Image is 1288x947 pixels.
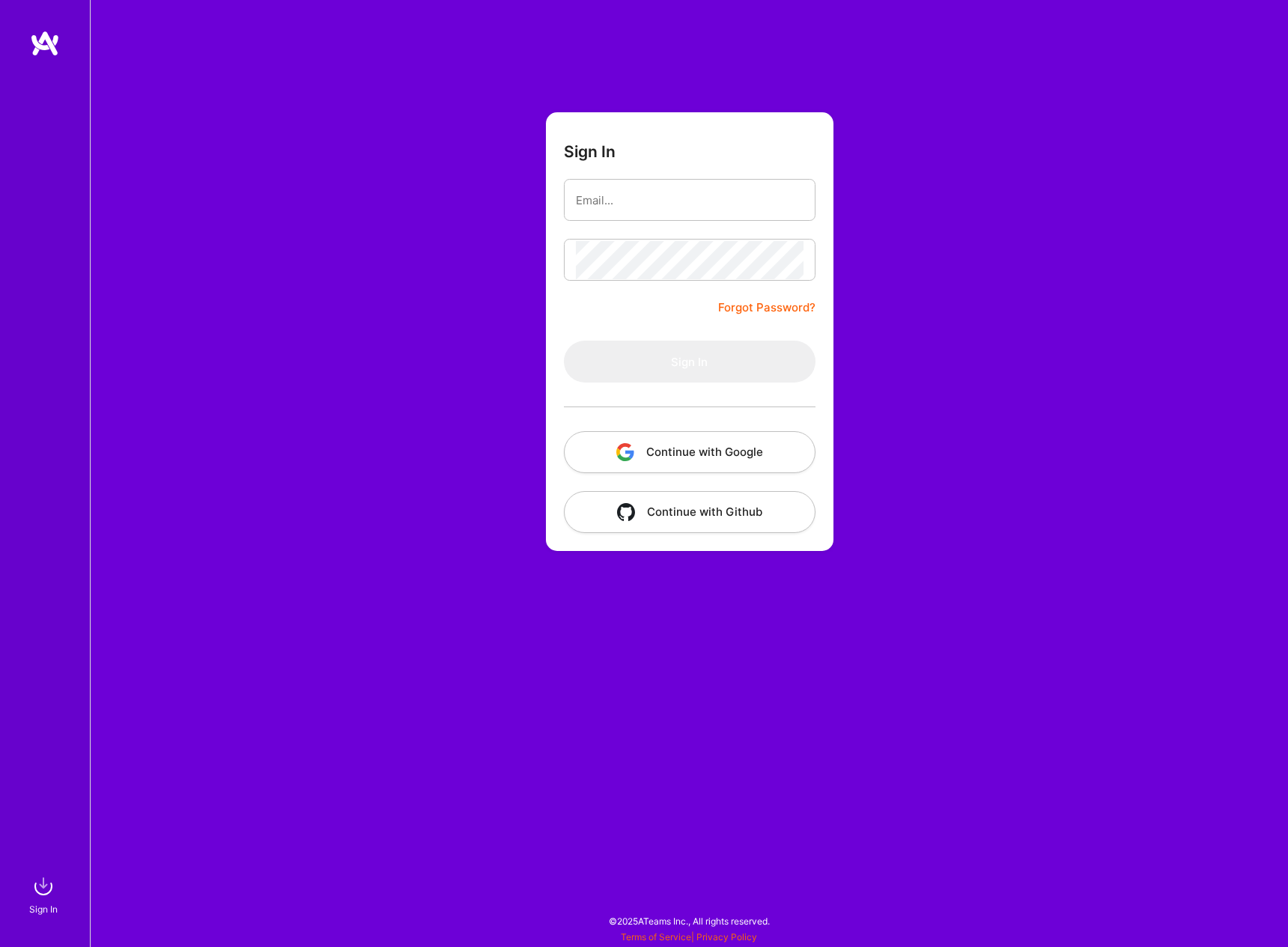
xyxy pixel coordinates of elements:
[696,931,757,943] a: Privacy Policy
[621,931,691,943] a: Terms of Service
[617,503,635,521] img: icon
[28,871,58,901] img: sign in
[90,902,1288,940] div: © 2025 ATeams Inc., All rights reserved.
[718,299,815,317] a: Forgot Password?
[31,871,58,917] a: sign inSign In
[564,341,815,383] button: Sign In
[616,443,634,461] img: icon
[564,431,815,473] button: Continue with Google
[29,901,58,917] div: Sign In
[30,30,60,57] img: logo
[564,142,616,161] h3: Sign In
[621,931,757,943] span: |
[576,181,804,219] input: Email...
[564,491,815,533] button: Continue with Github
